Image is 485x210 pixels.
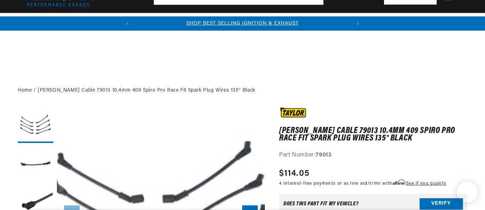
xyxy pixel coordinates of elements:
[424,13,467,30] summary: Product Support
[135,20,351,27] div: Announcement
[18,87,32,94] a: Home
[134,13,224,30] summary: Headers, Exhausts & Components
[365,181,372,186] span: $11
[283,201,358,207] div: Does This part fit My vehicle?
[316,152,331,158] strong: 79013
[18,13,75,30] summary: Ignition Conversions
[224,13,265,30] summary: Engine Swaps
[75,13,134,30] summary: Coils & Distributors
[279,127,467,142] h1: [PERSON_NAME] Cable 79013 10.4mm 409 Spiro Pro Race Fit Spark Plug Wires 135° Black
[279,151,467,160] div: Part Number:
[406,181,446,186] a: See if you qualify - Learn more about Affirm Financing (opens in modal)
[279,167,309,180] span: $114.05
[135,20,351,27] div: 1 of 2
[186,21,299,26] a: SHOP BEST SELLING IGNITION & EXHAUST
[279,180,446,187] p: 4 interest-free payments or as low as /mo with .
[38,87,255,94] a: [PERSON_NAME] Cable 79013 10.4mm 409 Spiro Pro Race Fit Spark Plug Wires 135° Black
[317,13,367,30] summary: Spark Plug Wires
[265,13,317,30] summary: Battery Products
[18,87,467,94] nav: breadcrumbs
[18,147,53,182] button: Load image 2 in gallery view
[420,198,463,210] button: Verify
[351,16,365,31] button: Translation missing: en.sections.announcements.next_announcement
[367,13,404,30] summary: Motorcycle
[18,107,53,143] button: Load image 1 in gallery view
[121,16,135,31] button: Translation missing: en.sections.announcements.previous_announcement
[393,180,405,185] span: Affirm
